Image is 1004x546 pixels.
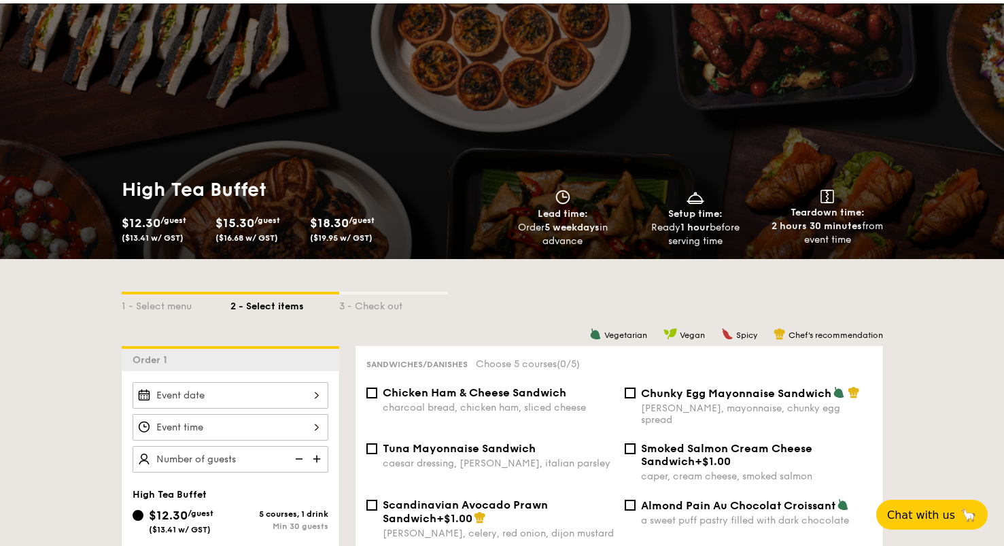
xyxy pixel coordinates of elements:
span: Vegan [680,330,705,340]
img: icon-chef-hat.a58ddaea.svg [774,328,786,340]
input: Event time [133,414,328,441]
span: Lead time: [538,208,588,220]
span: Vegetarian [604,330,647,340]
span: Order 1 [133,354,173,366]
img: icon-vegan.f8ff3823.svg [663,328,677,340]
img: icon-dish.430c3a2e.svg [685,190,706,205]
span: /guest [349,216,375,225]
div: 3 - Check out [339,294,448,313]
span: Spicy [736,330,757,340]
strong: 1 hour [680,222,710,233]
div: 1 - Select menu [122,294,230,313]
input: Tuna Mayonnaise Sandwichcaesar dressing, [PERSON_NAME], italian parsley [366,443,377,454]
span: ($13.41 w/ GST) [122,233,184,243]
div: [PERSON_NAME], mayonnaise, chunky egg spread [641,403,872,426]
input: $12.30/guest($13.41 w/ GST)5 courses, 1 drinkMin 30 guests [133,510,143,521]
div: 5 courses, 1 drink [230,509,328,519]
span: +$1.00 [695,455,731,468]
div: Order in advance [502,221,624,248]
div: 2 - Select items [230,294,339,313]
span: Chicken Ham & Cheese Sandwich [383,386,566,399]
div: from event time [767,220,888,247]
input: Event date [133,382,328,409]
span: $18.30 [310,216,349,231]
img: icon-reduce.1d2dbef1.svg [288,446,308,472]
input: Smoked Salmon Cream Cheese Sandwich+$1.00caper, cream cheese, smoked salmon [625,443,636,454]
button: Chat with us🦙 [876,500,988,530]
span: ($16.68 w/ GST) [215,233,278,243]
div: a sweet puff pastry filled with dark chocolate [641,515,872,526]
div: charcoal bread, chicken ham, sliced cheese [383,402,614,413]
span: Setup time: [668,208,723,220]
span: +$1.00 [436,512,472,525]
span: Sandwiches/Danishes [366,360,468,369]
input: Chunky Egg Mayonnaise Sandwich[PERSON_NAME], mayonnaise, chunky egg spread [625,388,636,398]
span: $12.30 [122,216,160,231]
img: icon-chef-hat.a58ddaea.svg [474,511,486,524]
strong: 2 hours 30 minutes [772,220,862,232]
h1: High Tea Buffet [122,177,497,202]
span: Smoked Salmon Cream Cheese Sandwich [641,442,812,468]
img: icon-spicy.37a8142b.svg [721,328,733,340]
input: Almond Pain Au Chocolat Croissanta sweet puff pastry filled with dark chocolate [625,500,636,511]
img: icon-chef-hat.a58ddaea.svg [848,386,860,398]
span: Scandinavian Avocado Prawn Sandwich [383,498,548,525]
span: /guest [188,509,213,518]
span: Tuna Mayonnaise Sandwich [383,442,536,455]
span: Teardown time: [791,207,865,218]
span: Chat with us [887,509,955,522]
span: Chunky Egg Mayonnaise Sandwich [641,387,831,400]
span: /guest [254,216,280,225]
img: icon-vegetarian.fe4039eb.svg [589,328,602,340]
span: $12.30 [149,508,188,523]
span: ($13.41 w/ GST) [149,525,211,534]
img: icon-vegetarian.fe4039eb.svg [837,498,849,511]
span: (0/5) [557,358,580,370]
img: icon-add.58712e84.svg [308,446,328,472]
span: Chef's recommendation [789,330,883,340]
span: Almond Pain Au Chocolat Croissant [641,499,835,512]
span: 🦙 [960,507,977,523]
div: [PERSON_NAME], celery, red onion, dijon mustard [383,528,614,539]
span: $15.30 [215,216,254,231]
strong: 5 weekdays [544,222,600,233]
span: ($19.95 w/ GST) [310,233,373,243]
img: icon-vegetarian.fe4039eb.svg [833,386,845,398]
input: Scandinavian Avocado Prawn Sandwich+$1.00[PERSON_NAME], celery, red onion, dijon mustard [366,500,377,511]
input: Number of guests [133,446,328,473]
div: Ready before serving time [634,221,756,248]
div: caper, cream cheese, smoked salmon [641,471,872,482]
span: High Tea Buffet [133,489,207,500]
span: /guest [160,216,186,225]
span: Choose 5 courses [476,358,580,370]
div: Min 30 guests [230,522,328,531]
img: icon-clock.2db775ea.svg [553,190,573,205]
input: Chicken Ham & Cheese Sandwichcharcoal bread, chicken ham, sliced cheese [366,388,377,398]
img: icon-teardown.65201eee.svg [820,190,834,203]
div: caesar dressing, [PERSON_NAME], italian parsley [383,458,614,469]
